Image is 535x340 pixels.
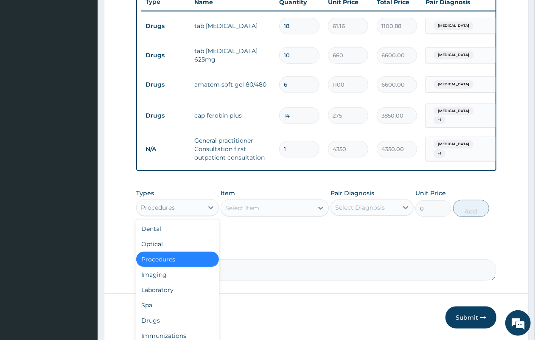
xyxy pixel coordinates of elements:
[49,107,117,193] span: We're online!
[434,149,445,158] span: + 1
[136,236,219,252] div: Optical
[434,116,445,124] span: + 1
[335,203,385,212] div: Select Diagnosis
[136,267,219,282] div: Imaging
[136,282,219,298] div: Laboratory
[141,141,190,157] td: N/A
[190,42,275,68] td: tab [MEDICAL_DATA] 625mg
[4,232,162,261] textarea: Type your message and hit 'Enter'
[331,189,374,197] label: Pair Diagnosis
[434,22,473,30] span: [MEDICAL_DATA]
[190,17,275,34] td: tab [MEDICAL_DATA]
[136,313,219,328] div: Drugs
[136,252,219,267] div: Procedures
[141,18,190,34] td: Drugs
[141,108,190,124] td: Drugs
[16,42,34,64] img: d_794563401_company_1708531726252_794563401
[434,80,473,89] span: [MEDICAL_DATA]
[225,204,259,212] div: Select Item
[415,189,446,197] label: Unit Price
[434,107,473,115] span: [MEDICAL_DATA]
[44,48,143,59] div: Chat with us now
[221,189,235,197] label: Item
[141,77,190,93] td: Drugs
[139,4,160,25] div: Minimize live chat window
[453,200,489,217] button: Add
[136,247,496,255] label: Comment
[190,76,275,93] td: amatem soft gel 80/480
[141,48,190,63] td: Drugs
[190,107,275,124] td: cap ferobin plus
[136,221,219,236] div: Dental
[434,140,473,149] span: [MEDICAL_DATA]
[141,203,175,212] div: Procedures
[136,190,154,197] label: Types
[136,298,219,313] div: Spa
[434,51,473,59] span: [MEDICAL_DATA]
[190,132,275,166] td: General practitioner Consultation first outpatient consultation
[445,306,496,329] button: Submit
